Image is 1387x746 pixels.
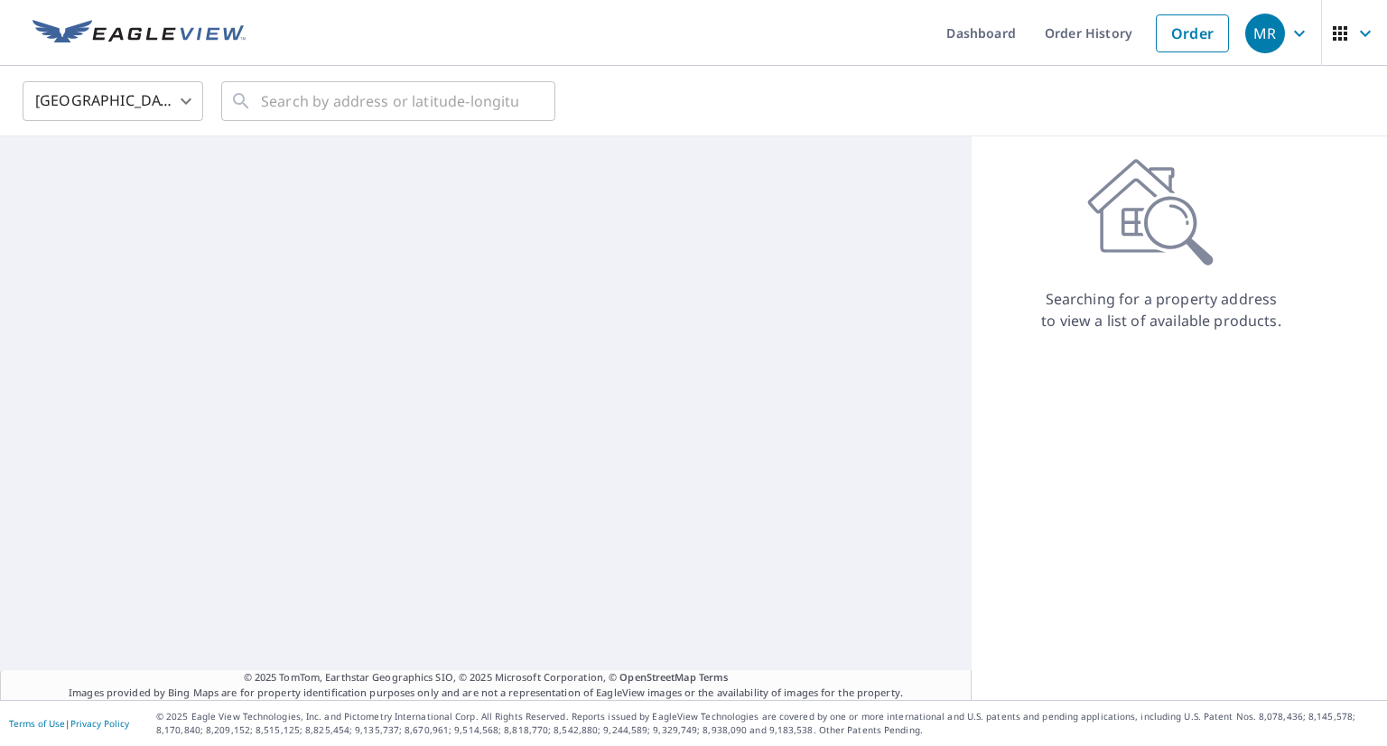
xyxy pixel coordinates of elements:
p: Searching for a property address to view a list of available products. [1040,288,1282,331]
a: Terms of Use [9,717,65,730]
img: EV Logo [33,20,246,47]
a: Order [1156,14,1229,52]
a: Terms [699,670,729,684]
a: Privacy Policy [70,717,129,730]
p: | [9,718,129,729]
span: © 2025 TomTom, Earthstar Geographics SIO, © 2025 Microsoft Corporation, © [244,670,729,685]
input: Search by address or latitude-longitude [261,76,518,126]
div: [GEOGRAPHIC_DATA] [23,76,203,126]
p: © 2025 Eagle View Technologies, Inc. and Pictometry International Corp. All Rights Reserved. Repo... [156,710,1378,737]
a: OpenStreetMap [619,670,695,684]
div: MR [1245,14,1285,53]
